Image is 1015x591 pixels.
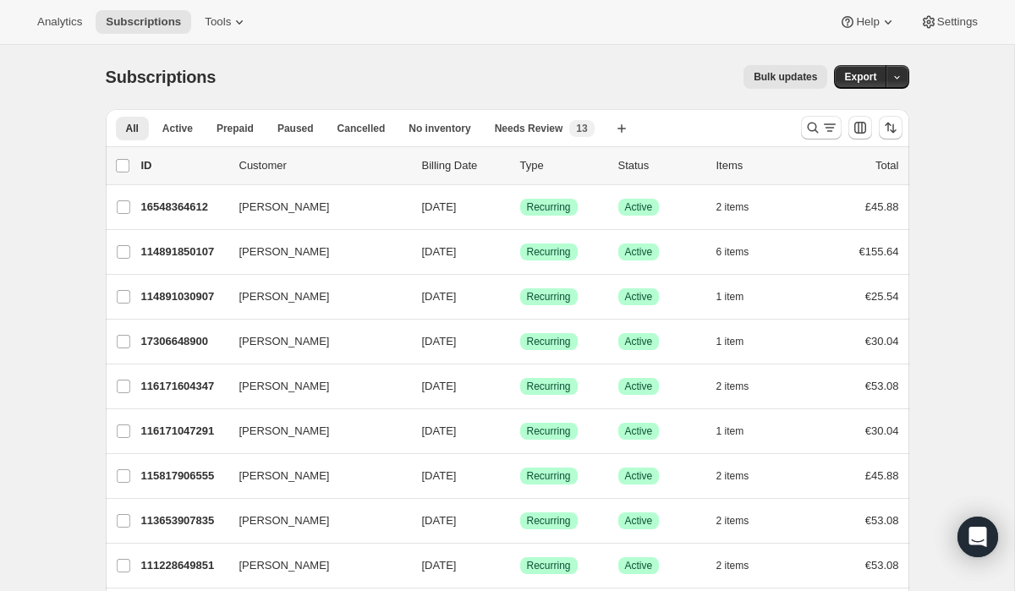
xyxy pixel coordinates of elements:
span: 1 item [716,335,744,348]
p: 116171047291 [141,423,226,440]
span: [DATE] [422,380,457,392]
button: Create new view [608,117,635,140]
button: [PERSON_NAME] [229,507,398,534]
span: Active [625,335,653,348]
p: 115817906555 [141,468,226,484]
span: €30.04 [865,335,899,347]
span: £45.88 [865,200,899,213]
span: Recurring [527,514,571,528]
p: 17306648900 [141,333,226,350]
span: [PERSON_NAME] [239,199,330,216]
span: 2 items [716,559,749,572]
span: 13 [576,122,587,135]
span: [DATE] [422,559,457,572]
button: 1 item [716,285,763,309]
button: Search and filter results [801,116,842,140]
span: [PERSON_NAME] [239,468,330,484]
span: Analytics [37,15,82,29]
span: Recurring [527,424,571,438]
span: Recurring [527,559,571,572]
button: [PERSON_NAME] [229,418,398,445]
span: Active [625,380,653,393]
p: Total [875,157,898,174]
button: [PERSON_NAME] [229,373,398,400]
div: 111228649851[PERSON_NAME][DATE]SuccessRecurringSuccessActive2 items€53.08 [141,554,899,577]
p: 114891030907 [141,288,226,305]
span: [PERSON_NAME] [239,557,330,574]
span: Subscriptions [106,15,181,29]
span: Recurring [527,245,571,259]
button: [PERSON_NAME] [229,328,398,355]
div: 113653907835[PERSON_NAME][DATE]SuccessRecurringSuccessActive2 items€53.08 [141,509,899,533]
span: €155.64 [859,245,899,258]
button: [PERSON_NAME] [229,462,398,490]
span: Help [856,15,879,29]
button: 2 items [716,464,768,488]
span: Active [625,290,653,304]
span: Active [625,424,653,438]
span: £45.88 [865,469,899,482]
span: €53.08 [865,380,899,392]
span: [DATE] [422,469,457,482]
div: Open Intercom Messenger [957,517,998,557]
p: 111228649851 [141,557,226,574]
button: [PERSON_NAME] [229,238,398,265]
button: 2 items [716,509,768,533]
span: All [126,122,139,135]
span: [PERSON_NAME] [239,244,330,260]
span: Active [162,122,193,135]
button: 1 item [716,330,763,353]
button: 1 item [716,419,763,443]
span: [PERSON_NAME] [239,333,330,350]
span: 1 item [716,290,744,304]
span: Active [625,469,653,483]
button: [PERSON_NAME] [229,552,398,579]
button: Analytics [27,10,92,34]
p: 116171604347 [141,378,226,395]
div: 114891030907[PERSON_NAME][DATE]SuccessRecurringSuccessActive1 item€25.54 [141,285,899,309]
span: Active [625,245,653,259]
button: Tools [195,10,258,34]
span: €30.04 [865,424,899,437]
span: Recurring [527,469,571,483]
div: 114891850107[PERSON_NAME][DATE]SuccessRecurringSuccessActive6 items€155.64 [141,240,899,264]
span: [DATE] [422,290,457,303]
span: 6 items [716,245,749,259]
span: [PERSON_NAME] [239,378,330,395]
span: Recurring [527,335,571,348]
button: Bulk updates [743,65,827,89]
span: 2 items [716,469,749,483]
div: 16548364612[PERSON_NAME][DATE]SuccessRecurringSuccessActive2 items£45.88 [141,195,899,219]
span: Bulk updates [754,70,817,84]
button: Subscriptions [96,10,191,34]
button: Customize table column order and visibility [848,116,872,140]
span: Settings [937,15,978,29]
button: Sort the results [879,116,903,140]
span: Recurring [527,200,571,214]
span: No inventory [409,122,470,135]
button: 2 items [716,375,768,398]
span: [DATE] [422,514,457,527]
span: Recurring [527,290,571,304]
button: [PERSON_NAME] [229,283,398,310]
div: IDCustomerBilling DateTypeStatusItemsTotal [141,157,899,174]
span: 2 items [716,200,749,214]
button: 2 items [716,195,768,219]
span: €53.08 [865,559,899,572]
span: Prepaid [217,122,254,135]
div: 17306648900[PERSON_NAME][DATE]SuccessRecurringSuccessActive1 item€30.04 [141,330,899,353]
span: [PERSON_NAME] [239,423,330,440]
p: 16548364612 [141,199,226,216]
span: Tools [205,15,231,29]
p: ID [141,157,226,174]
div: 116171604347[PERSON_NAME][DATE]SuccessRecurringSuccessActive2 items€53.08 [141,375,899,398]
span: 1 item [716,424,744,438]
button: Help [829,10,906,34]
span: Active [625,200,653,214]
span: Cancelled [337,122,386,135]
p: 114891850107 [141,244,226,260]
p: Customer [239,157,409,174]
span: Subscriptions [106,68,217,86]
button: [PERSON_NAME] [229,194,398,221]
button: Settings [910,10,988,34]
